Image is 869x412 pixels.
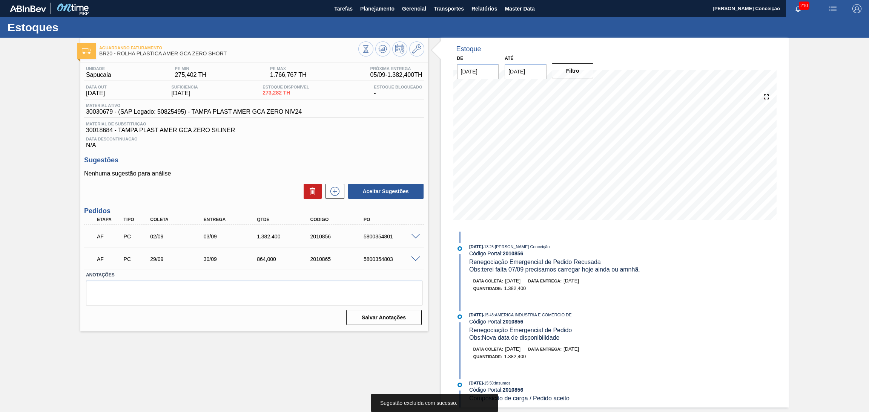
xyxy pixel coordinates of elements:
span: Transportes [434,4,464,13]
img: atual [458,246,462,251]
span: Obs: terei falta 07/09 precisamos carregar hoje ainda ou amnhã. [469,266,640,273]
strong: 2010856 [503,387,524,393]
span: 05/09 - 1.382,400 TH [370,72,422,78]
label: Até [505,56,513,61]
div: PO [362,217,422,222]
div: Código Portal: [469,387,648,393]
span: 210 [799,2,809,10]
div: Código Portal: [469,250,648,256]
span: Quantidade : [473,286,502,291]
div: 02/09/2025 [148,233,209,240]
span: Master Data [505,4,534,13]
span: : [PERSON_NAME] Conceição [494,244,550,249]
button: Salvar Anotações [346,310,422,325]
img: Ícone [82,48,91,54]
span: 275,402 TH [175,72,206,78]
span: : Insumos [494,381,511,385]
div: 2010865 [309,256,369,262]
p: AF [97,256,122,262]
label: De [457,56,464,61]
span: Obs: Nova data de disponibilidade [469,334,559,341]
div: Excluir Sugestões [300,184,322,199]
span: 1.382,400 [504,285,526,291]
span: - 15:48 [483,313,494,317]
button: Aceitar Sugestões [348,184,424,199]
label: Anotações [86,270,422,281]
span: : AMERICA INDUSTRIA E COMERCIO DE [494,313,572,317]
span: Unidade [86,66,111,71]
input: dd/mm/yyyy [457,64,499,79]
div: Aguardando Faturamento [95,251,124,267]
div: 30/09/2025 [202,256,263,262]
div: Etapa [95,217,124,222]
div: Pedido de Compra [122,233,150,240]
div: Coleta [148,217,209,222]
div: - [372,85,424,97]
span: [DATE] [563,346,579,352]
div: 5800354801 [362,233,422,240]
span: Data coleta: [473,279,504,283]
span: Renegociação Emergencial de Pedido Recusada [469,259,601,265]
span: 30018684 - TAMPA PLAST AMER GCA ZERO S/LINER [86,127,422,134]
p: AF [97,233,122,240]
span: 30030679 - (SAP Legado: 50825495) - TAMPA PLAST AMER GCA ZERO NIV24 [86,108,302,115]
img: atual [458,314,462,319]
span: Próxima Entrega [370,66,422,71]
span: [DATE] [171,90,198,97]
div: Aceitar Sugestões [344,183,424,200]
span: - 15:50 [483,381,494,385]
div: Código Portal: [469,319,648,325]
span: [DATE] [505,346,520,352]
span: 1.382,400 [504,354,526,359]
input: dd/mm/yyyy [505,64,547,79]
div: Nova sugestão [322,184,344,199]
span: Material ativo [86,103,302,108]
span: Data out [86,85,107,89]
span: PE MIN [175,66,206,71]
button: Atualizar Gráfico [375,41,390,56]
strong: 2010856 [503,319,524,325]
span: Data entrega: [528,347,562,351]
span: [DATE] [469,244,483,249]
div: Qtde [255,217,316,222]
span: Planejamento [360,4,395,13]
button: Programar Estoque [392,41,407,56]
div: Pedido de Compra [122,256,150,262]
span: Estoque Disponível [263,85,309,89]
span: Aguardando Faturamento [99,46,358,50]
span: Data Descontinuação [86,137,422,141]
img: TNhmsLtSVTkK8tSr43FrP2fwEKptu5GPRR3wAAAABJRU5ErkJggg== [10,5,46,12]
button: Visão Geral dos Estoques [358,41,373,56]
div: 29/09/2025 [148,256,209,262]
span: Data coleta: [473,347,504,351]
h3: Sugestões [84,156,424,164]
img: userActions [828,4,837,13]
div: 2010856 [309,233,369,240]
span: PE MAX [270,66,307,71]
button: Notificações [786,3,810,14]
button: Ir ao Master Data / Geral [409,41,424,56]
span: [DATE] [505,278,520,284]
span: Data entrega: [528,279,562,283]
span: Composicão de carga / Pedido aceito [469,395,570,401]
div: Entrega [202,217,263,222]
span: Suficiência [171,85,198,89]
span: Estoque Bloqueado [374,85,422,89]
div: N/A [84,134,424,149]
span: Relatórios [471,4,497,13]
span: BR20 - ROLHA PLÁSTICA AMER GCA ZERO SHORT [99,51,358,56]
img: atual [458,383,462,387]
span: Sapucaia [86,72,111,78]
div: Tipo [122,217,150,222]
div: Estoque [456,45,481,53]
div: Aguardando Faturamento [95,228,124,245]
span: [DATE] [86,90,107,97]
div: 5800354803 [362,256,422,262]
img: Logout [852,4,861,13]
strong: 2010856 [503,250,524,256]
span: 1.766,767 TH [270,72,307,78]
span: [DATE] [469,381,483,385]
span: Tarefas [334,4,353,13]
span: Renegociação Emergencial de Pedido [469,327,572,333]
span: Gerencial [402,4,426,13]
